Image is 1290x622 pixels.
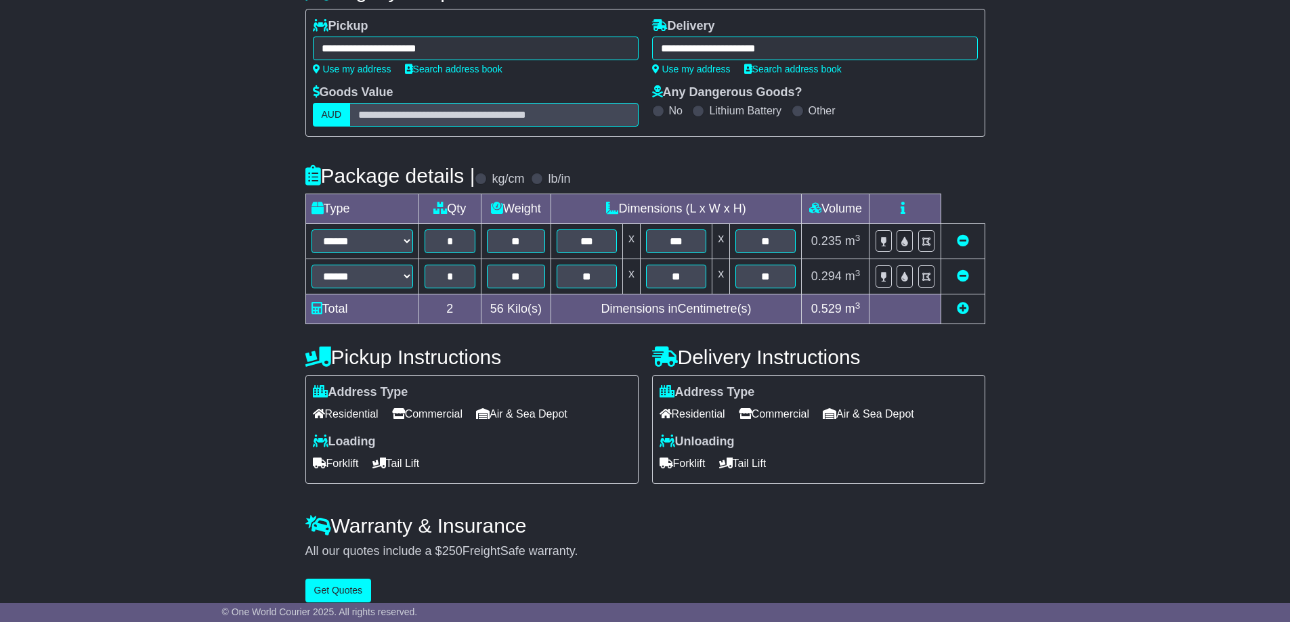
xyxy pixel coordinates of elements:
[392,403,463,424] span: Commercial
[305,164,475,187] h4: Package details |
[811,234,842,248] span: 0.235
[809,104,836,117] label: Other
[855,233,861,243] sup: 3
[660,385,755,400] label: Address Type
[551,294,802,324] td: Dimensions in Centimetre(s)
[313,103,351,127] label: AUD
[305,294,418,324] td: Total
[719,453,767,474] span: Tail Lift
[305,579,372,602] button: Get Quotes
[481,294,551,324] td: Kilo(s)
[305,514,985,537] h4: Warranty & Insurance
[957,269,969,283] a: Remove this item
[709,104,781,117] label: Lithium Battery
[712,224,730,259] td: x
[313,19,368,34] label: Pickup
[802,194,869,224] td: Volume
[744,64,842,74] a: Search address book
[652,64,731,74] a: Use my address
[313,64,391,74] a: Use my address
[372,453,420,474] span: Tail Lift
[845,234,861,248] span: m
[712,259,730,294] td: x
[845,302,861,315] span: m
[313,85,393,100] label: Goods Value
[490,302,504,315] span: 56
[418,294,481,324] td: 2
[823,403,914,424] span: Air & Sea Depot
[660,453,706,474] span: Forklift
[855,301,861,311] sup: 3
[551,194,802,224] td: Dimensions (L x W x H)
[305,544,985,559] div: All our quotes include a $ FreightSafe warranty.
[622,259,640,294] td: x
[481,194,551,224] td: Weight
[669,104,683,117] label: No
[652,85,802,100] label: Any Dangerous Goods?
[476,403,567,424] span: Air & Sea Depot
[418,194,481,224] td: Qty
[660,403,725,424] span: Residential
[313,385,408,400] label: Address Type
[305,194,418,224] td: Type
[845,269,861,283] span: m
[957,302,969,315] a: Add new item
[313,435,376,449] label: Loading
[492,172,524,187] label: kg/cm
[739,403,809,424] span: Commercial
[652,19,715,34] label: Delivery
[652,346,985,368] h4: Delivery Instructions
[811,269,842,283] span: 0.294
[405,64,502,74] a: Search address book
[622,224,640,259] td: x
[313,453,359,474] span: Forklift
[660,435,735,449] label: Unloading
[957,234,969,248] a: Remove this item
[222,606,418,617] span: © One World Courier 2025. All rights reserved.
[442,544,463,558] span: 250
[548,172,570,187] label: lb/in
[855,268,861,278] sup: 3
[811,302,842,315] span: 0.529
[313,403,379,424] span: Residential
[305,346,639,368] h4: Pickup Instructions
